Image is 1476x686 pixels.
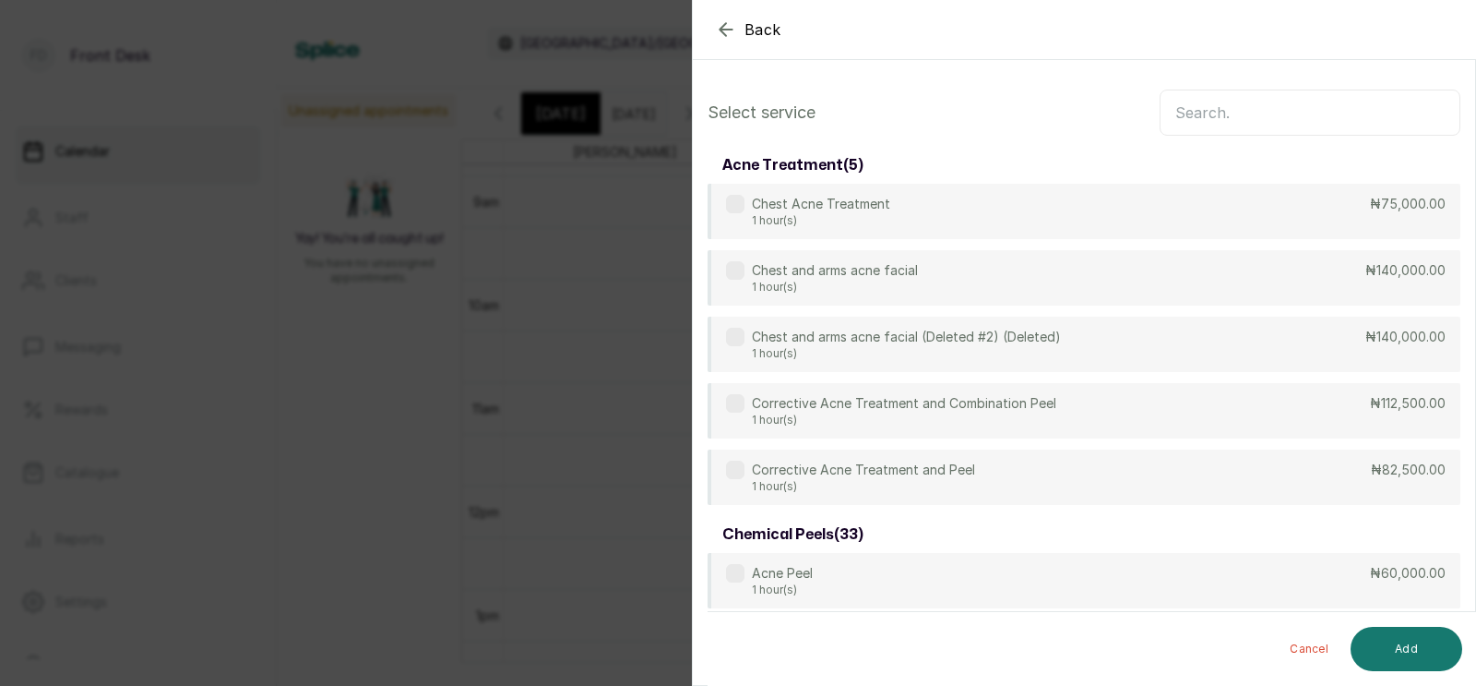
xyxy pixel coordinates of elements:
p: Corrective Acne Treatment and Combination Peel [752,394,1056,413]
button: Back [715,18,781,41]
p: ₦75,000.00 [1370,195,1446,213]
button: Add [1351,627,1462,671]
p: 1 hour(s) [752,413,1056,427]
p: 1 hour(s) [752,213,890,228]
p: Chest and arms acne facial (Deleted #2) (Deleted) [752,328,1061,346]
p: ₦82,500.00 [1371,461,1446,479]
p: Select service [708,100,815,126]
p: 1 hour(s) [752,479,975,494]
input: Search. [1160,90,1460,136]
span: Back [744,18,781,41]
h3: chemical peels ( 33 ) [722,524,863,546]
p: ₦112,500.00 [1370,394,1446,413]
p: ₦60,000.00 [1370,564,1446,583]
p: Acne Peel [752,564,813,583]
p: ₦140,000.00 [1365,261,1446,280]
p: Corrective Acne Treatment and Peel [752,461,975,479]
button: Cancel [1275,627,1343,671]
p: 1 hour(s) [752,346,1061,361]
p: 1 hour(s) [752,583,813,597]
p: Chest and arms acne facial [752,261,918,280]
p: ₦140,000.00 [1365,328,1446,346]
p: Chest Acne Treatment [752,195,890,213]
p: 1 hour(s) [752,280,918,295]
h3: acne treatment ( 5 ) [722,154,863,176]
